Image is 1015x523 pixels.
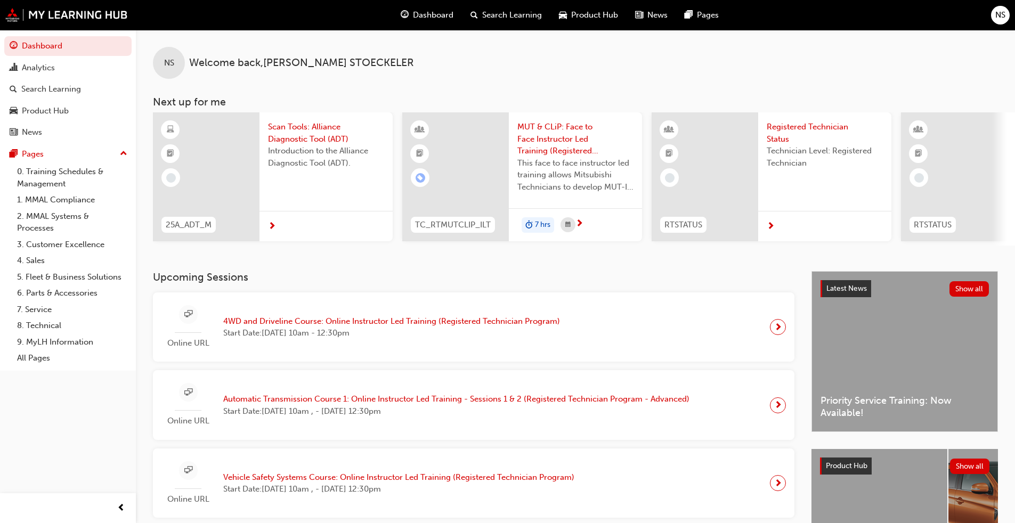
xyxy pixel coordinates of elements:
div: Pages [22,148,44,160]
a: 25A_ADT_MScan Tools: Alliance Diagnostic Tool (ADT)Introduction to the Alliance Diagnostic Tool (... [153,112,393,241]
span: News [647,9,668,21]
span: 7 hrs [535,219,550,231]
span: NS [995,9,1005,21]
h3: Upcoming Sessions [153,271,794,283]
span: Product Hub [826,461,867,470]
a: news-iconNews [627,4,676,26]
span: Technician Level: Registered Technician [767,145,883,169]
span: Scan Tools: Alliance Diagnostic Tool (ADT) [268,121,384,145]
span: learningResourceType_INSTRUCTOR_LED-icon [665,123,673,137]
span: Start Date: [DATE] 10am - 12:30pm [223,327,560,339]
span: learningResourceType_INSTRUCTOR_LED-icon [915,123,922,137]
span: next-icon [774,398,782,413]
span: This face to face instructor led training allows Mitsubishi Technicians to develop MUT-III and CL... [517,157,634,193]
span: prev-icon [117,502,125,515]
button: Pages [4,144,132,164]
span: duration-icon [525,218,533,232]
div: Search Learning [21,83,81,95]
a: Online URL4WD and Driveline Course: Online Instructor Led Training (Registered Technician Program... [161,301,786,354]
span: 4WD and Driveline Course: Online Instructor Led Training (Registered Technician Program) [223,315,560,328]
span: learningRecordVerb_ENROLL-icon [416,173,425,183]
span: news-icon [10,128,18,137]
span: Dashboard [413,9,453,21]
a: Product Hub [4,101,132,121]
span: booktick-icon [416,147,424,161]
span: Welcome back , [PERSON_NAME] STOECKELER [189,57,414,69]
span: up-icon [120,147,127,161]
a: Latest NewsShow allPriority Service Training: Now Available! [811,271,998,432]
a: Online URLVehicle Safety Systems Course: Online Instructor Led Training (Registered Technician Pr... [161,457,786,510]
span: pages-icon [685,9,693,22]
a: guage-iconDashboard [392,4,462,26]
span: 25A_ADT_M [166,219,212,231]
span: Product Hub [571,9,618,21]
span: Start Date: [DATE] 10am , - [DATE] 12:30pm [223,405,689,418]
button: NS [991,6,1010,24]
a: 6. Parts & Accessories [13,285,132,301]
span: car-icon [559,9,567,22]
button: Show all [949,281,989,297]
span: Latest News [826,284,867,293]
span: Introduction to the Alliance Diagnostic Tool (ADT). [268,145,384,169]
a: 4. Sales [13,252,132,269]
a: Analytics [4,58,132,78]
span: Vehicle Safety Systems Course: Online Instructor Led Training (Registered Technician Program) [223,471,574,484]
span: Pages [697,9,719,21]
span: booktick-icon [915,147,922,161]
div: Analytics [22,62,55,74]
span: TC_RTMUTCLIP_ILT [415,219,491,231]
a: Online URLAutomatic Transmission Course 1: Online Instructor Led Training - Sessions 1 & 2 (Regis... [161,379,786,431]
a: mmal [5,8,128,22]
button: Show all [950,459,990,474]
a: Dashboard [4,36,132,56]
button: DashboardAnalyticsSearch LearningProduct HubNews [4,34,132,144]
a: Search Learning [4,79,132,99]
span: next-icon [268,222,276,232]
span: next-icon [575,219,583,229]
span: pages-icon [10,150,18,159]
span: learningRecordVerb_NONE-icon [914,173,924,183]
span: sessionType_ONLINE_URL-icon [184,386,192,399]
a: 9. MyLH Information [13,334,132,350]
span: search-icon [10,85,17,94]
div: News [22,126,42,138]
span: news-icon [635,9,643,22]
a: Product HubShow all [820,457,989,475]
span: next-icon [774,320,782,334]
span: Priority Service Training: Now Available! [821,395,989,419]
span: next-icon [767,222,775,232]
span: search-icon [470,9,478,22]
a: search-iconSearch Learning [462,4,550,26]
span: MUT & CLiP: Face to Face Instructor Led Training (Registered Technician Advanced) [517,121,634,157]
span: Online URL [161,337,215,349]
span: RTSTATUS [914,219,952,231]
span: sessionType_ONLINE_URL-icon [184,464,192,477]
h3: Next up for me [136,96,1015,108]
span: Online URL [161,493,215,505]
a: News [4,122,132,142]
span: Online URL [161,415,215,427]
span: Automatic Transmission Course 1: Online Instructor Led Training - Sessions 1 & 2 (Registered Tech... [223,393,689,405]
div: Product Hub [22,105,69,117]
span: calendar-icon [565,218,571,232]
a: car-iconProduct Hub [550,4,627,26]
a: Latest NewsShow all [821,280,989,297]
a: pages-iconPages [676,4,727,26]
span: sessionType_ONLINE_URL-icon [184,308,192,321]
span: Search Learning [482,9,542,21]
span: Registered Technician Status [767,121,883,145]
span: booktick-icon [665,147,673,161]
a: RTSTATUSRegistered Technician StatusTechnician Level: Registered Technician [652,112,891,241]
span: RTSTATUS [664,219,702,231]
a: 2. MMAL Systems & Processes [13,208,132,236]
a: 7. Service [13,301,132,318]
span: next-icon [774,476,782,491]
a: 5. Fleet & Business Solutions [13,269,132,285]
span: guage-icon [10,42,18,51]
span: booktick-icon [167,147,174,161]
a: 8. Technical [13,317,132,334]
span: chart-icon [10,63,18,73]
a: TC_RTMUTCLIP_ILTMUT & CLiP: Face to Face Instructor Led Training (Registered Technician Advanced)... [402,112,642,241]
span: NS [164,57,174,69]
